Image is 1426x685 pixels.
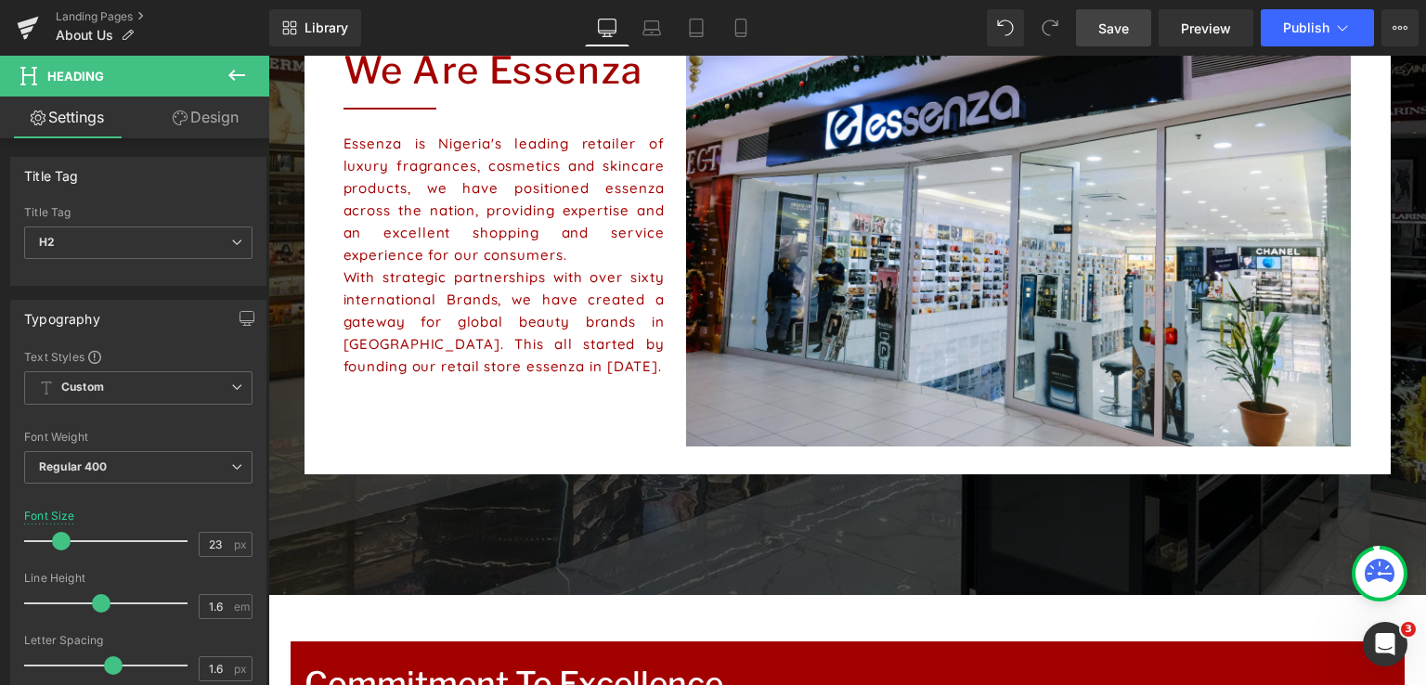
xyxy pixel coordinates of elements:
[1031,9,1069,46] button: Redo
[56,9,269,24] a: Landing Pages
[269,9,361,46] a: New Library
[1159,9,1253,46] a: Preview
[719,9,763,46] a: Mobile
[1098,19,1129,38] span: Save
[39,235,55,249] b: H2
[1381,9,1419,46] button: More
[987,9,1024,46] button: Undo
[629,9,674,46] a: Laptop
[24,349,253,364] div: Text Styles
[75,77,396,211] p: Essenza is Nigeria's leading retailer of luxury fragrances, cosmetics and skincare products, we h...
[1283,20,1329,35] span: Publish
[24,206,253,219] div: Title Tag
[1401,622,1416,637] span: 3
[234,663,250,675] span: px
[234,601,250,613] span: em
[24,158,79,184] div: Title Tag
[61,380,104,395] b: Custom
[36,604,1122,653] h1: Commitment To Excellence
[138,97,273,138] a: Design
[24,301,100,327] div: Typography
[585,9,629,46] a: Desktop
[305,19,348,36] span: Library
[674,9,719,46] a: Tablet
[47,69,104,84] span: Heading
[24,572,253,585] div: Line Height
[24,431,253,444] div: Font Weight
[24,634,253,647] div: Letter Spacing
[1261,9,1374,46] button: Publish
[24,510,75,523] div: Font Size
[56,28,113,43] span: About Us
[234,538,250,550] span: px
[1181,19,1231,38] span: Preview
[75,211,396,322] p: With strategic partnerships with over sixty international Brands, we have created a gateway for g...
[1363,622,1407,666] iframe: Intercom live chat
[39,459,108,473] b: Regular 400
